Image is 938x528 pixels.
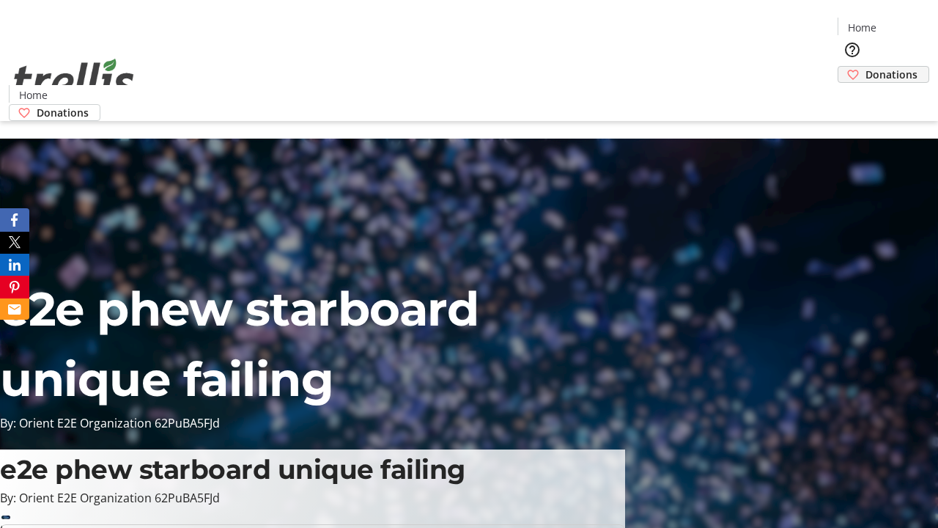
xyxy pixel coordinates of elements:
[9,104,100,121] a: Donations
[838,66,929,83] a: Donations
[838,20,885,35] a: Home
[838,35,867,65] button: Help
[865,67,917,82] span: Donations
[10,87,56,103] a: Home
[37,105,89,120] span: Donations
[9,43,139,116] img: Orient E2E Organization 62PuBA5FJd's Logo
[848,20,876,35] span: Home
[19,87,48,103] span: Home
[838,83,867,112] button: Cart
